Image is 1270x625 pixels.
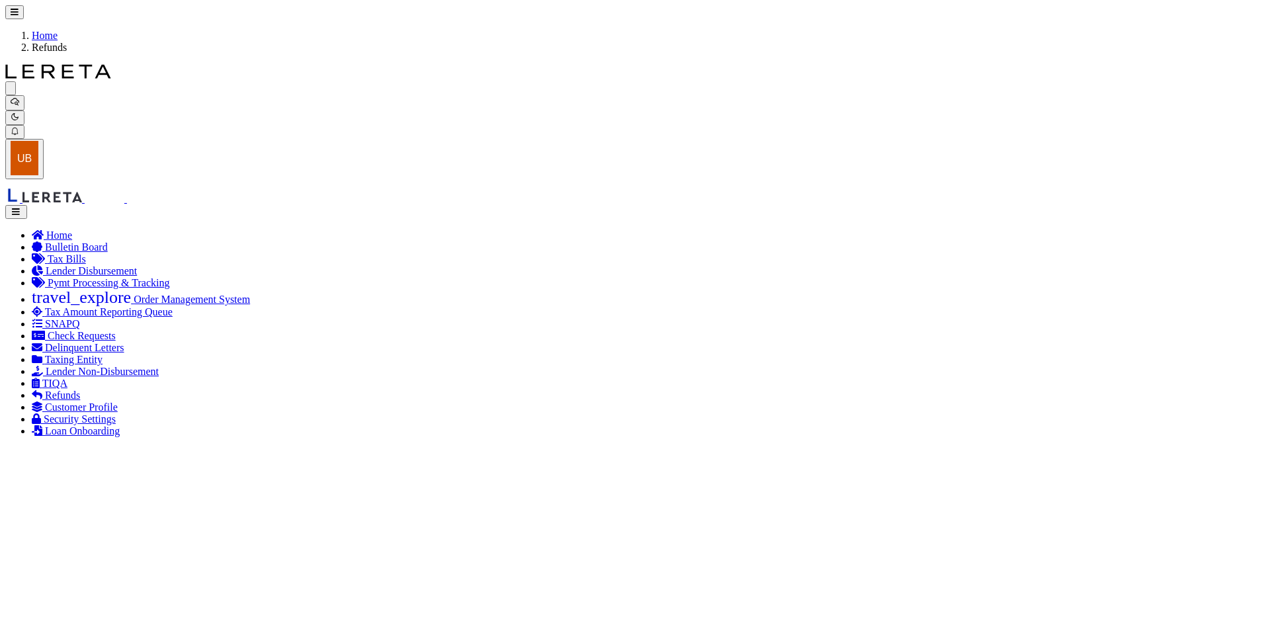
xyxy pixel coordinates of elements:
li: Refunds [32,42,1265,54]
a: Pymt Processing & Tracking [32,277,169,288]
span: Delinquent Letters [45,342,124,353]
a: Loan Onboarding [32,425,120,437]
span: TIQA [42,378,67,389]
img: svg+xml;base64,PHN2ZyB4bWxucz0iaHR0cDovL3d3dy53My5vcmcvMjAwMC9zdmciIHBvaW50ZXItZXZlbnRzPSJub25lIi... [11,141,38,175]
a: Check Requests [32,330,116,341]
span: Check Requests [48,330,116,341]
span: Customer Profile [45,401,118,413]
a: Delinquent Letters [32,342,124,353]
span: Pymt Processing & Tracking [48,277,169,288]
span: Lender Non-Disbursement [46,366,159,377]
a: Bulletin Board [32,241,108,253]
span: Tax Amount Reporting Queue [45,306,173,317]
span: Tax Bills [48,253,86,265]
span: Loan Onboarding [45,425,120,437]
a: Taxing Entity [32,354,103,365]
span: Bulletin Board [45,241,108,253]
a: Security Settings [32,413,116,425]
a: Lender Non-Disbursement [32,366,159,377]
span: SNAPQ [45,318,79,329]
a: Lender Disbursement [32,265,137,276]
a: TIQA [32,378,67,389]
a: travel_explore Order Management System [32,294,250,305]
a: Tax Amount Reporting Queue [32,306,173,317]
span: Lender Disbursement [46,265,137,276]
a: Home [32,30,58,41]
a: Customer Profile [32,401,118,413]
img: logo-light.svg [114,64,220,79]
a: SNAPQ [32,318,79,329]
a: Home [32,229,72,241]
span: Refunds [45,390,80,401]
span: Taxing Entity [45,354,103,365]
a: Refunds [32,390,80,401]
a: Tax Bills [32,253,86,265]
span: Security Settings [44,413,116,425]
img: logo-dark.svg [5,64,111,79]
span: Order Management System [134,294,250,305]
span: Home [46,229,72,241]
i: travel_explore [32,289,131,306]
